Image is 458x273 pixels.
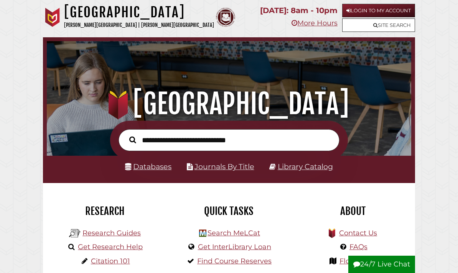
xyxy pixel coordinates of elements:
[198,243,271,251] a: Get InterLibrary Loan
[43,8,62,27] img: Calvin University
[173,205,285,218] h2: Quick Tasks
[49,205,161,218] h2: Research
[199,230,206,237] img: Hekman Library Logo
[78,243,143,251] a: Get Research Help
[129,136,136,143] i: Search
[69,228,81,239] img: Hekman Library Logo
[82,229,141,237] a: Research Guides
[260,4,338,17] p: [DATE]: 8am - 10pm
[54,87,404,121] h1: [GEOGRAPHIC_DATA]
[278,162,333,171] a: Library Catalog
[339,257,377,265] a: Floor Maps
[125,162,171,171] a: Databases
[342,18,415,32] a: Site Search
[197,257,272,265] a: Find Course Reserves
[292,19,338,27] a: More Hours
[64,21,214,30] p: [PERSON_NAME][GEOGRAPHIC_DATA] | [PERSON_NAME][GEOGRAPHIC_DATA]
[208,229,260,237] a: Search MeLCat
[297,205,409,218] h2: About
[64,4,214,21] h1: [GEOGRAPHIC_DATA]
[216,8,235,27] img: Calvin Theological Seminary
[91,257,130,265] a: Citation 101
[349,243,367,251] a: FAQs
[339,229,377,237] a: Contact Us
[194,162,254,171] a: Journals By Title
[342,4,415,17] a: Login to My Account
[125,135,140,145] button: Search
